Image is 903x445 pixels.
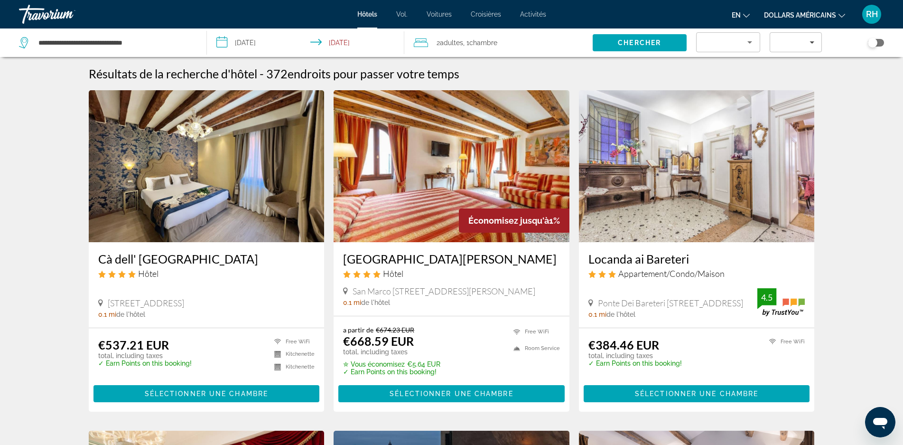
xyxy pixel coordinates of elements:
[19,2,114,27] a: Travorium
[116,311,145,318] span: de l'hôtel
[618,39,661,47] span: Chercher
[108,298,184,308] span: [STREET_ADDRESS]
[732,8,750,22] button: Changer de langue
[764,11,836,19] font: dollars américains
[770,32,822,52] button: Filters
[98,252,315,266] a: Cà dell' [GEOGRAPHIC_DATA]
[437,36,463,49] span: 2
[704,37,752,48] mat-select: Sort by
[89,90,325,242] img: Cà dell' Arte Palace
[343,360,440,368] p: €5.64 EUR
[338,387,565,398] a: Sélectionner une chambre
[334,90,569,242] img: Hotel Bella Venezia
[764,8,845,22] button: Changer de devise
[588,352,682,360] p: total, including taxes
[343,252,560,266] a: [GEOGRAPHIC_DATA][PERSON_NAME]
[270,338,315,346] li: Free WiFi
[343,299,361,306] span: 0.1 mi
[764,338,805,346] li: Free WiFi
[593,34,687,51] button: Search
[757,292,776,303] div: 4.5
[588,268,805,279] div: 3 star Apartment
[468,216,549,226] span: Économisez jusqu'à
[732,11,741,19] font: en
[343,334,414,348] ins: €668.59 EUR
[588,252,805,266] a: Locanda ai Bareteri
[509,342,560,354] li: Room Service
[343,348,440,356] p: total, including taxes
[93,385,320,402] button: Sélectionner une chambre
[98,360,192,367] p: ✓ Earn Points on this booking!
[338,385,565,402] button: Sélectionner une chambre
[353,286,535,296] span: San Marco [STREET_ADDRESS][PERSON_NAME]
[440,39,463,47] span: Adultes
[520,10,546,18] a: Activités
[584,385,810,402] button: Sélectionner une chambre
[270,350,315,359] li: Kitchenette
[588,360,682,367] p: ✓ Earn Points on this booking!
[89,66,257,81] h1: Résultats de la recherche d'hôtel
[459,208,569,233] div: 1%
[98,352,192,360] p: total, including taxes
[270,363,315,371] li: Kitchenette
[207,28,404,57] button: Select check in and out date
[588,311,606,318] span: 0.1 mi
[618,268,725,279] span: Appartement/Condo/Maison
[98,338,169,352] ins: €537.21 EUR
[579,90,815,242] img: Locanda ai Bareteri
[598,298,743,308] span: Ponte Dei Bareteri [STREET_ADDRESS]
[357,10,377,18] a: Hôtels
[376,326,414,334] del: €674.23 EUR
[343,326,373,334] span: a partir de
[37,36,192,50] input: Search hotel destination
[509,326,560,338] li: Free WiFi
[463,36,497,49] span: , 1
[390,390,513,398] span: Sélectionner une chambre
[606,311,635,318] span: de l'hôtel
[584,387,810,398] a: Sélectionner une chambre
[288,66,459,81] span: endroits pour passer votre temps
[383,268,403,279] span: Hôtel
[361,299,390,306] span: de l'hôtel
[866,9,878,19] font: RH
[98,268,315,279] div: 4 star Hotel
[145,390,268,398] span: Sélectionner une chambre
[98,311,116,318] span: 0.1 mi
[588,338,659,352] ins: €384.46 EUR
[260,66,264,81] span: -
[343,268,560,279] div: 4 star Hotel
[343,360,405,368] span: ✮ Vous économisez
[396,10,408,18] a: Vol.
[404,28,592,57] button: Travelers: 2 adults, 0 children
[138,268,158,279] span: Hôtel
[757,288,805,316] img: TrustYou guest rating badge
[861,38,884,47] button: Toggle map
[859,4,884,24] button: Menu utilisateur
[93,387,320,398] a: Sélectionner une chambre
[865,407,895,437] iframe: Bouton de lancement de la fenêtre de messagerie
[266,66,459,81] h2: 372
[427,10,452,18] a: Voitures
[471,10,501,18] a: Croisières
[343,368,440,376] p: ✓ Earn Points on this booking!
[469,39,497,47] span: Chambre
[635,390,758,398] span: Sélectionner une chambre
